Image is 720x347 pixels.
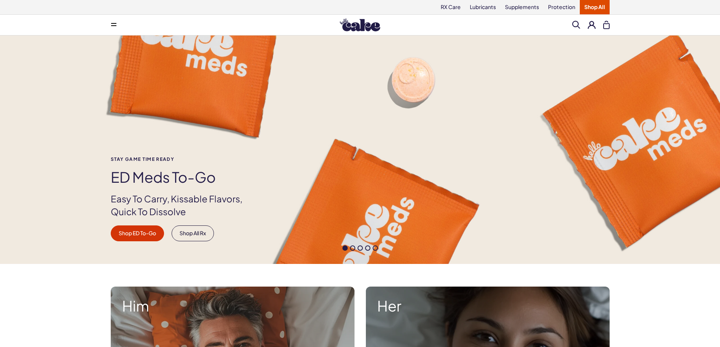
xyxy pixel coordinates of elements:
h1: ED Meds to-go [111,169,255,185]
strong: Her [377,298,598,314]
a: Shop ED To-Go [111,225,164,241]
span: Stay Game time ready [111,157,255,162]
a: Shop All Rx [172,225,214,241]
img: Hello Cake [340,19,380,31]
strong: Him [122,298,343,314]
p: Easy To Carry, Kissable Flavors, Quick To Dissolve [111,193,255,218]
